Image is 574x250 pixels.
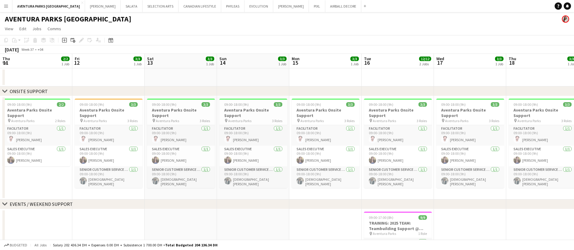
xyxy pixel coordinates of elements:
[364,166,432,189] app-card-role: Senior Customer Service Representative1/109:00-18:00 (9h)[DEMOGRAPHIC_DATA][PERSON_NAME]
[491,102,499,107] span: 3/3
[61,62,69,66] div: 1 Job
[219,99,287,188] app-job-card: 09:00-18:00 (9h)3/3Aventura Parks Onsite Support Aventura Parks3 RolesFacilitator1/109:00-18:00 (...
[373,231,396,236] span: Aventura Parks
[513,102,538,107] span: 09:00-18:00 (9h)
[121,0,143,12] button: SALATA
[346,102,355,107] span: 3/3
[274,102,282,107] span: 3/3
[200,119,210,123] span: 3 Roles
[80,102,104,107] span: 09:00-18:00 (9h)
[165,243,218,247] span: Total Budgeted 204 136.34 DH
[228,119,251,123] span: Aventura Parks
[55,119,65,123] span: 2 Roles
[219,146,287,166] app-card-role: Sales Executive1/109:00-18:00 (9h)[PERSON_NAME]
[224,102,249,107] span: 09:00-18:00 (9h)
[2,56,10,61] span: Thu
[344,119,355,123] span: 3 Roles
[30,25,44,33] a: Jobs
[436,56,444,61] span: Wed
[147,56,154,61] span: Sat
[218,59,227,66] span: 14
[509,56,516,61] span: Thu
[152,102,176,107] span: 09:00-18:00 (9h)
[364,146,432,166] app-card-role: Sales Executive1/109:00-18:00 (9h)[PERSON_NAME]
[219,56,227,61] span: Sun
[206,62,214,66] div: 1 Job
[419,57,431,61] span: 12/12
[75,99,143,188] app-job-card: 09:00-18:00 (9h)3/3Aventura Parks Onsite Support Aventura Parks3 RolesFacilitator1/109:00-18:00 (...
[57,102,65,107] span: 2/2
[75,56,80,61] span: Fri
[33,243,48,247] span: All jobs
[436,107,504,118] h3: Aventura Parks Onsite Support
[309,0,325,12] button: PIXL
[508,59,516,66] span: 18
[419,62,431,66] div: 2 Jobs
[436,125,504,146] app-card-role: Facilitator1/109:00-18:00 (9h)[PERSON_NAME]
[297,102,321,107] span: 09:00-18:00 (9h)
[278,57,287,61] span: 3/3
[291,59,300,66] span: 15
[445,119,468,123] span: Aventura Parks
[436,166,504,189] app-card-role: Senior Customer Service Representative1/109:00-18:00 (9h)[DEMOGRAPHIC_DATA][PERSON_NAME]
[2,99,70,166] app-job-card: 09:00-18:00 (9h)2/2Aventura Parks Onsite Support Aventura Parks2 RolesFacilitator1/109:00-18:00 (...
[489,119,499,123] span: 3 Roles
[143,0,179,12] button: SELECTION ARTS
[10,201,73,207] div: EVENTS / WEEKEND SUPPORT
[561,119,572,123] span: 3 Roles
[147,107,215,118] h3: Aventura Parks Onsite Support
[5,47,19,53] div: [DATE]
[273,0,309,12] button: [PERSON_NAME]
[244,0,273,12] button: EVOLUTION
[2,146,70,166] app-card-role: Sales Executive1/109:00-18:00 (9h)[PERSON_NAME]
[563,102,572,107] span: 3/3
[364,99,432,188] app-job-card: 09:00-18:00 (9h)3/3Aventura Parks Onsite Support Aventura Parks3 RolesFacilitator1/109:00-18:00 (...
[85,0,121,12] button: [PERSON_NAME]
[48,26,61,31] span: Comms
[364,220,432,231] h3: TRAINING: 2025 TEAM: Teambuilding Support @ Aventura Parks
[129,102,138,107] span: 3/3
[562,15,569,23] app-user-avatar: Ines de Puybaudet
[278,62,286,66] div: 1 Job
[156,119,179,123] span: Aventura Parks
[436,146,504,166] app-card-role: Sales Executive1/109:00-18:00 (9h)[PERSON_NAME]
[417,119,427,123] span: 3 Roles
[32,26,41,31] span: Jobs
[292,56,300,61] span: Mon
[373,119,396,123] span: Aventura Parks
[300,119,324,123] span: Aventura Parks
[350,57,359,61] span: 3/3
[17,25,29,33] a: Edit
[7,102,32,107] span: 09:00-18:00 (9h)
[75,107,143,118] h3: Aventura Parks Onsite Support
[84,119,107,123] span: Aventura Parks
[147,166,215,189] app-card-role: Senior Customer Service Representative1/109:00-18:00 (9h)[DEMOGRAPHIC_DATA][PERSON_NAME]
[134,62,142,66] div: 1 Job
[2,25,16,33] a: View
[10,88,48,94] div: ONSITE SUPPORT
[418,215,427,220] span: 9/9
[179,0,221,12] button: CANADIAN LIFESTYLE
[146,59,154,66] span: 13
[418,102,427,107] span: 3/3
[12,0,85,12] button: AVENTURA PARKS [GEOGRAPHIC_DATA]
[292,146,359,166] app-card-role: Sales Executive1/109:00-18:00 (9h)[PERSON_NAME]
[2,125,70,146] app-card-role: Facilitator1/109:00-18:00 (9h)[PERSON_NAME]
[292,99,359,188] app-job-card: 09:00-18:00 (9h)3/3Aventura Parks Onsite Support Aventura Parks3 RolesFacilitator1/109:00-18:00 (...
[292,107,359,118] h3: Aventura Parks Onsite Support
[3,242,28,248] button: Budgeted
[19,26,26,31] span: Edit
[147,99,215,188] app-job-card: 09:00-18:00 (9h)3/3Aventura Parks Onsite Support Aventura Parks3 RolesFacilitator1/109:00-18:00 (...
[364,125,432,146] app-card-role: Facilitator1/109:00-18:00 (9h)[PERSON_NAME]
[517,119,541,123] span: Aventura Parks
[38,47,43,52] div: +04
[436,99,504,188] div: 09:00-18:00 (9h)3/3Aventura Parks Onsite Support Aventura Parks3 RolesFacilitator1/109:00-18:00 (...
[495,62,503,66] div: 1 Job
[75,146,143,166] app-card-role: Sales Executive1/109:00-18:00 (9h)[PERSON_NAME]
[5,15,131,24] h1: AVENTURA PARKS [GEOGRAPHIC_DATA]
[61,57,70,61] span: 2/2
